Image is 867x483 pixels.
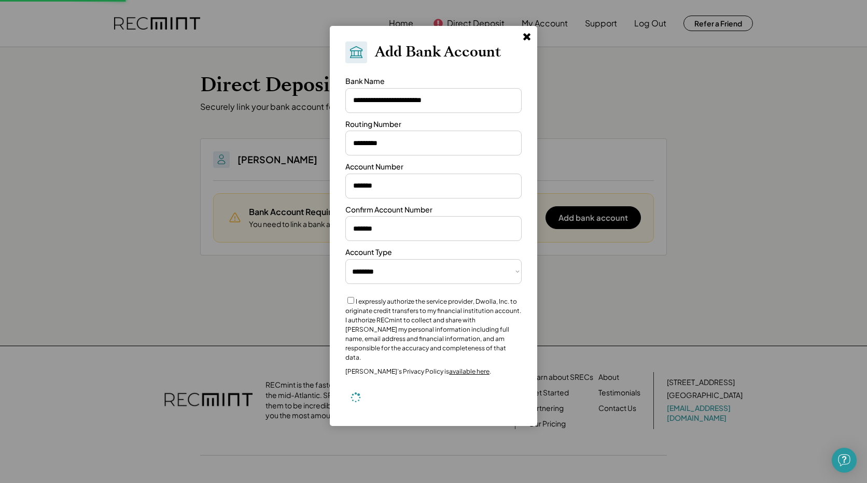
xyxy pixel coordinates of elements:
div: Routing Number [345,119,401,130]
a: available here [449,367,490,375]
div: Bank Name [345,76,385,87]
div: Account Type [345,247,392,258]
div: Account Number [345,162,403,172]
h2: Add Bank Account [375,44,501,61]
div: Open Intercom Messenger [832,448,857,473]
label: I expressly authorize the service provider, Dwolla, Inc. to originate credit transfers to my fina... [345,297,521,361]
div: Confirm Account Number [345,205,432,215]
img: Bank.svg [348,45,364,60]
div: [PERSON_NAME]’s Privacy Policy is . [345,367,491,376]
